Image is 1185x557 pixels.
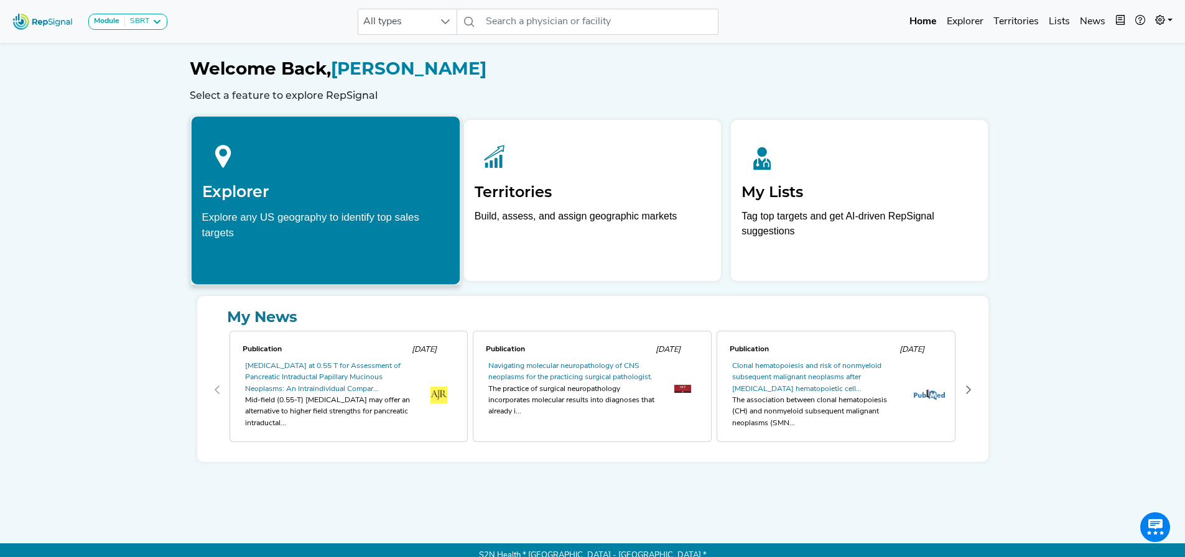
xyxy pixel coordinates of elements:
span: Welcome Back, [190,58,331,79]
div: Mid-field (0.55-T) [MEDICAL_DATA] may offer an alternative to higher field strengths for pancreat... [245,395,416,429]
div: Explore any US geography to identify top sales targets [202,209,449,240]
h1: [PERSON_NAME] [190,58,996,80]
a: My News [207,306,978,328]
span: All types [358,9,433,34]
img: th [430,387,447,403]
span: [DATE] [412,346,437,354]
span: Publication [730,346,769,353]
div: The practice of surgical neuropathology incorporates molecular results into diagnoses that alread... [488,384,659,418]
a: News [1075,9,1110,34]
span: [DATE] [899,346,924,354]
h2: Explorer [202,182,449,201]
a: Navigating molecular neuropathology of CNS neoplasms for the practicing surgical pathologist. [488,362,653,381]
div: 1 [470,328,714,452]
h2: My Lists [741,183,977,201]
div: SBRT [125,17,149,27]
h2: Territories [475,183,710,201]
a: Clonal hematopoiesis and risk of nonmyeloid subsequent malignant neoplasms after [MEDICAL_DATA] h... [732,362,881,393]
a: My ListsTag top targets and get AI-driven RepSignal suggestions [731,120,988,281]
button: Intel Book [1110,9,1130,34]
h6: Select a feature to explore RepSignal [190,90,996,101]
button: Next Page [959,380,978,400]
p: Build, assess, and assign geographic markets [475,209,710,246]
input: Search a physician or facility [481,9,718,35]
p: Tag top targets and get AI-driven RepSignal suggestions [741,209,977,246]
span: Publication [243,346,282,353]
span: [DATE] [656,346,681,354]
a: ExplorerExplore any US geography to identify top sales targets [190,116,460,285]
img: OIP.k1LxyZuaDbbuF9aJxz5foQHaDt [674,385,691,393]
img: pubmed_logo.fab3c44c.png [914,389,945,400]
span: Publication [486,346,525,353]
div: 0 [227,328,471,452]
a: Explorer [942,9,988,34]
div: The association between clonal hematopoiesis (CH) and nonmyeloid subsequent malignant neoplasms (... [732,395,903,429]
a: TerritoriesBuild, assess, and assign geographic markets [464,120,721,281]
a: Territories [988,9,1044,34]
a: Lists [1044,9,1075,34]
strong: Module [94,17,119,25]
a: [MEDICAL_DATA] at 0.55 T for Assessment of Pancreatic Intraductal Papillary Mucinous Neoplasms: A... [245,362,401,393]
button: ModuleSBRT [88,14,167,30]
a: Home [904,9,942,34]
div: 2 [714,328,958,452]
